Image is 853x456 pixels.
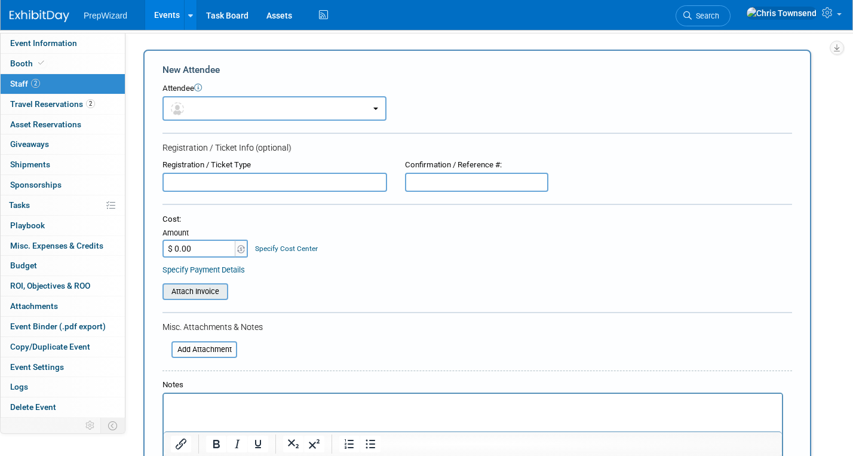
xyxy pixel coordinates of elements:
[101,418,125,433] td: Toggle Event Tabs
[692,11,719,20] span: Search
[162,265,245,274] a: Specify Payment Details
[10,362,64,372] span: Event Settings
[10,59,47,68] span: Booth
[84,11,127,20] span: PrepWizard
[10,10,69,22] img: ExhibitDay
[10,38,77,48] span: Event Information
[1,175,125,195] a: Sponsorships
[10,139,49,149] span: Giveaways
[1,256,125,276] a: Budget
[1,296,125,316] a: Attachments
[283,436,303,452] button: Subscript
[405,160,548,171] div: Confirmation / Reference #:
[1,337,125,357] a: Copy/Duplicate Event
[80,418,101,433] td: Personalize Event Tab Strip
[1,155,125,175] a: Shipments
[1,74,125,94] a: Staff2
[162,142,792,154] div: Registration / Ticket Info (optional)
[1,397,125,417] a: Delete Event
[10,120,81,129] span: Asset Reservations
[162,83,792,94] div: Attendee
[1,195,125,215] a: Tasks
[10,221,45,230] span: Playbook
[1,357,125,377] a: Event Settings
[1,94,125,114] a: Travel Reservations2
[171,436,191,452] button: Insert/edit link
[1,115,125,134] a: Asset Reservations
[10,301,58,311] span: Attachments
[10,261,37,270] span: Budget
[10,342,90,351] span: Copy/Duplicate Event
[10,241,103,250] span: Misc. Expenses & Credits
[248,436,268,452] button: Underline
[360,436,381,452] button: Bullet list
[38,60,44,66] i: Booth reservation complete
[162,380,783,391] div: Notes
[339,436,360,452] button: Numbered list
[162,160,387,171] div: Registration / Ticket Type
[162,214,792,225] div: Cost:
[162,63,792,76] div: New Attendee
[1,33,125,53] a: Event Information
[676,5,731,26] a: Search
[746,7,817,20] img: Chris Townsend
[9,200,30,210] span: Tasks
[1,216,125,235] a: Playbook
[1,317,125,336] a: Event Binder (.pdf export)
[10,180,62,189] span: Sponsorships
[86,99,95,108] span: 2
[10,160,50,169] span: Shipments
[10,79,40,88] span: Staff
[10,99,95,109] span: Travel Reservations
[162,321,792,333] div: Misc. Attachments & Notes
[1,134,125,154] a: Giveaways
[10,322,106,331] span: Event Binder (.pdf export)
[255,244,318,253] a: Specify Cost Center
[1,276,125,296] a: ROI, Objectives & ROO
[31,79,40,88] span: 2
[10,402,56,412] span: Delete Event
[227,436,247,452] button: Italic
[164,394,782,440] iframe: Rich Text Area
[1,236,125,256] a: Misc. Expenses & Credits
[10,382,28,391] span: Logs
[206,436,226,452] button: Bold
[304,436,324,452] button: Superscript
[10,281,90,290] span: ROI, Objectives & ROO
[1,377,125,397] a: Logs
[162,228,249,240] div: Amount
[1,54,125,74] a: Booth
